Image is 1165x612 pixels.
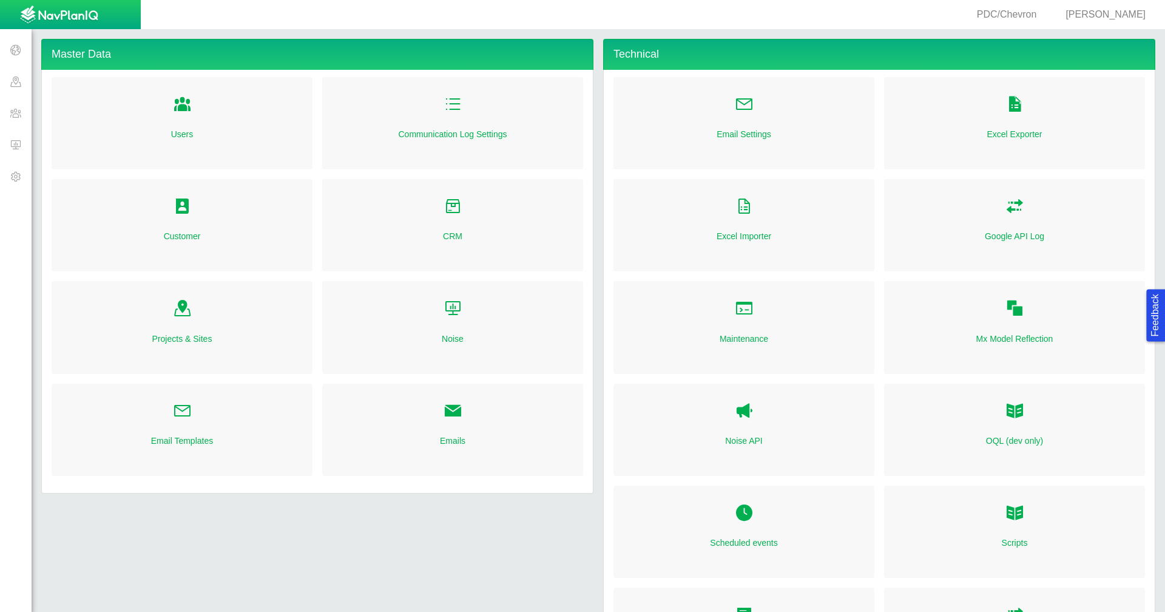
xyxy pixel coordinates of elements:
div: Folder Open Icon Email Settings [613,77,874,169]
a: OQL (dev only) [986,435,1043,447]
div: Folder Open Icon Projects & Sites [52,281,312,373]
a: Excel Exporter [987,128,1042,140]
a: Folder Open Icon [735,194,754,220]
h4: Master Data [41,39,593,70]
a: Folder Open Icon [444,398,462,425]
div: Folder Open Icon Communication Log Settings [322,77,583,169]
a: Folder Open Icon [173,398,192,425]
div: Folder Open Icon Scheduled events [613,486,874,578]
a: Excel Importer [717,230,771,242]
a: Folder Open Icon [1005,500,1024,527]
a: OQL [1005,398,1024,425]
div: Folder Open Icon Email Templates [52,384,312,476]
a: Folder Open Icon [444,92,462,118]
a: Folder Open Icon [1005,92,1024,118]
div: Folder Open Icon Scripts [884,486,1145,578]
a: Emails [440,435,465,447]
span: PDC/Chevron [977,9,1037,19]
a: Noise API [735,398,754,425]
a: Folder Open Icon [444,296,462,322]
div: Folder Open Icon Noise [322,281,583,373]
div: OQL OQL (dev only) [884,384,1145,476]
div: Folder Open Icon Mx Model Reflection [884,281,1145,373]
a: Email Settings [717,128,771,140]
a: Email Templates [151,435,213,447]
div: Folder Open Icon Emails [322,384,583,476]
div: Noise API Noise API [613,384,874,476]
a: Scripts [1002,537,1028,549]
a: Google API Log [985,230,1044,242]
a: Noise [442,333,464,345]
a: Customer [164,230,201,242]
a: Folder Open Icon [173,92,192,118]
div: Folder Open Icon Excel Importer [613,179,874,271]
div: Folder Open Icon CRM [322,179,583,271]
h4: Technical [603,39,1155,70]
a: Communication Log Settings [399,128,507,140]
div: [PERSON_NAME] [1051,8,1150,22]
div: Folder Open Icon Excel Exporter [884,77,1145,169]
div: Folder Open Icon Customer [52,179,312,271]
a: CRM [443,230,462,242]
button: Feedback [1146,289,1165,341]
a: Projects & Sites [152,333,212,345]
a: Folder Open Icon [1005,194,1024,220]
a: Noise API [725,435,762,447]
a: Mx Model Reflection [976,333,1053,345]
div: Folder Open Icon Users [52,77,312,169]
a: Folder Open Icon [173,296,192,322]
a: Folder Open Icon [735,296,754,322]
div: Folder Open Icon Google API Log [884,179,1145,271]
span: [PERSON_NAME] [1065,9,1146,19]
div: Folder Open Icon Maintenance [613,281,874,373]
a: Users [171,128,194,140]
a: Folder Open Icon [735,92,754,118]
a: Folder Open Icon [444,194,462,220]
a: Folder Open Icon [173,194,192,220]
a: Folder Open Icon [735,500,754,527]
a: Folder Open Icon [1005,296,1024,322]
a: Scheduled events [710,537,777,549]
a: Maintenance [720,333,768,345]
img: UrbanGroupSolutionsTheme$USG_Images$logo.png [20,5,98,25]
